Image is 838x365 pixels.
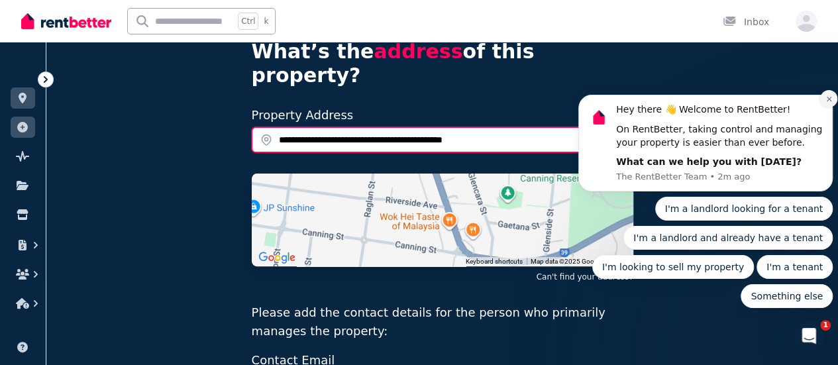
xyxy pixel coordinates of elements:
[723,15,769,28] div: Inbox
[466,257,523,266] button: Keyboard shortcuts
[531,258,603,265] span: Map data ©2025 Google
[793,320,825,352] iframe: Intercom live chat
[252,40,633,87] h4: What’s the of this property?
[255,249,299,266] a: Open this area in Google Maps (opens a new window)
[820,320,831,331] span: 1
[252,303,633,340] p: Please add the contact details for the person who primarily manages the property:
[264,16,268,26] span: k
[252,108,354,122] label: Property Address
[536,272,633,282] button: Can't find your address?
[573,85,838,316] iframe: Intercom notifications message
[238,13,258,30] span: Ctrl
[255,249,299,266] img: Google
[374,40,462,63] span: address
[21,11,111,31] img: RentBetter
